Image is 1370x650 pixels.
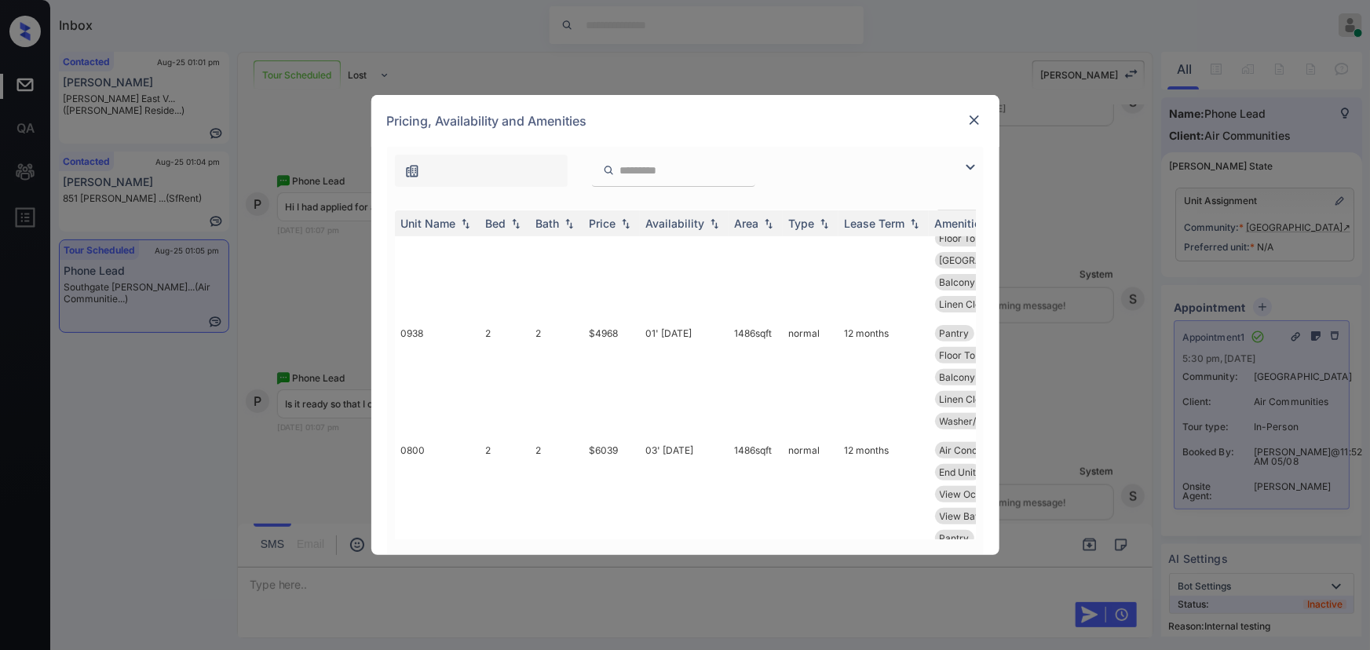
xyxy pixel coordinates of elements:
[618,218,634,229] img: sorting
[480,180,530,319] td: 2
[838,436,929,575] td: 12 months
[404,163,420,179] img: icon-zuma
[845,217,905,230] div: Lease Term
[940,393,995,405] span: Linen Closet
[729,319,783,436] td: 1486 sqft
[940,371,1010,383] span: Balcony Private
[480,319,530,436] td: 2
[789,217,815,230] div: Type
[640,436,729,575] td: 03' [DATE]
[371,95,999,147] div: Pricing, Availability and Amenities
[646,217,705,230] div: Availability
[940,415,1020,427] span: Washer/Dryer In...
[530,180,583,319] td: 2
[935,217,988,230] div: Amenities
[940,254,1036,266] span: [GEOGRAPHIC_DATA]
[458,218,473,229] img: sorting
[761,218,776,229] img: sorting
[486,217,506,230] div: Bed
[640,319,729,436] td: 01' [DATE]
[940,327,970,339] span: Pantry
[590,217,616,230] div: Price
[940,276,1010,288] span: Balcony Private
[940,532,970,544] span: Pantry
[961,158,980,177] img: icon-zuma
[940,232,1010,244] span: Floor To Ceilin...
[480,436,530,575] td: 2
[508,218,524,229] img: sorting
[783,180,838,319] td: normal
[940,466,977,478] span: End Unit
[395,180,480,319] td: 0701
[583,180,640,319] td: $4718
[729,436,783,575] td: 1486 sqft
[940,444,1012,456] span: Air Conditionin...
[940,349,1010,361] span: Floor To Ceilin...
[530,436,583,575] td: 2
[940,488,1011,500] span: View Ocean Full
[583,319,640,436] td: $4968
[940,510,999,522] span: View Bay Full
[729,180,783,319] td: 1486 sqft
[966,112,982,128] img: close
[838,319,929,436] td: 12 months
[783,319,838,436] td: normal
[817,218,832,229] img: sorting
[707,218,722,229] img: sorting
[536,217,560,230] div: Bath
[530,319,583,436] td: 2
[783,436,838,575] td: normal
[735,217,759,230] div: Area
[603,163,615,177] img: icon-zuma
[395,436,480,575] td: 0800
[583,436,640,575] td: $6039
[401,217,456,230] div: Unit Name
[940,298,995,310] span: Linen Closet
[561,218,577,229] img: sorting
[395,319,480,436] td: 0938
[838,180,929,319] td: 12 months
[907,218,922,229] img: sorting
[640,180,729,319] td: 26' [DATE]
